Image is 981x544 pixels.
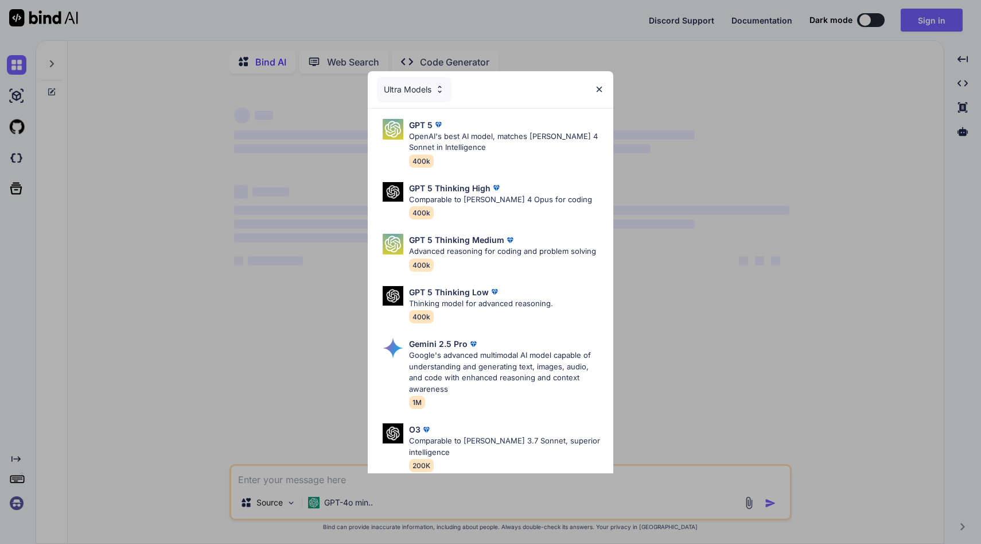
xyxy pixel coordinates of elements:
[383,338,403,358] img: Pick Models
[409,350,604,395] p: Google's advanced multimodal AI model capable of understanding and generating text, images, audio...
[433,119,444,130] img: premium
[468,338,479,350] img: premium
[383,234,403,254] img: Pick Models
[421,424,432,435] img: premium
[435,84,445,94] img: Pick Models
[383,182,403,202] img: Pick Models
[409,310,434,323] span: 400k
[489,286,500,298] img: premium
[409,194,592,206] p: Comparable to [PERSON_NAME] 4 Opus for coding
[409,234,504,246] p: GPT 5 Thinking Medium
[409,246,596,257] p: Advanced reasoning for coding and problem solving
[409,119,433,131] p: GPT 5
[409,435,604,458] p: Comparable to [PERSON_NAME] 3.7 Sonnet, superior intelligence
[409,338,468,350] p: Gemini 2.5 Pro
[409,286,489,298] p: GPT 5 Thinking Low
[490,182,502,194] img: premium
[383,423,403,443] img: Pick Models
[383,119,403,140] img: Pick Models
[409,155,434,168] span: 400k
[409,423,421,435] p: O3
[409,182,490,194] p: GPT 5 Thinking High
[377,77,451,102] div: Ultra Models
[409,459,434,472] span: 200K
[409,131,604,153] p: OpenAI's best AI model, matches [PERSON_NAME] 4 Sonnet in Intelligence
[409,396,425,409] span: 1M
[594,84,604,94] img: close
[409,298,553,310] p: Thinking model for advanced reasoning.
[383,286,403,306] img: Pick Models
[504,234,516,246] img: premium
[409,259,434,272] span: 400k
[409,206,434,219] span: 400k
